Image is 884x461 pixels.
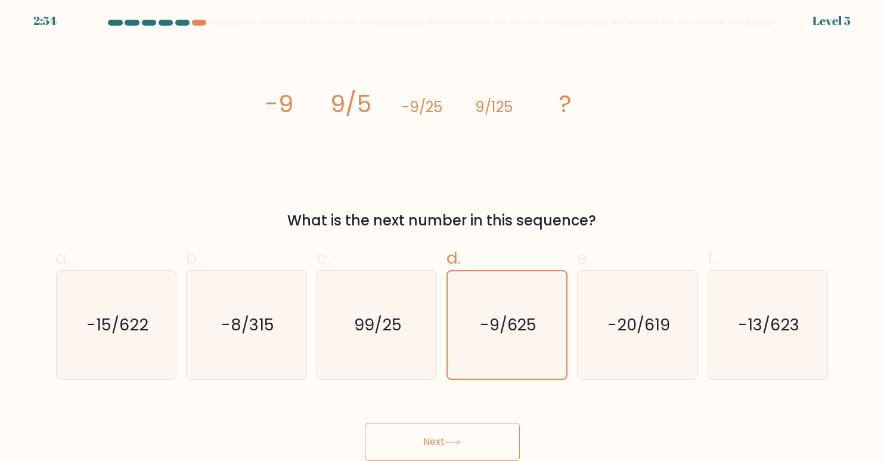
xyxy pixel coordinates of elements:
text: -15/622 [86,313,148,336]
div: Level 5 [812,12,851,30]
tspan: 9/5 [330,87,371,120]
span: a. [56,246,70,270]
span: d. [446,246,461,270]
div: 2:54 [33,12,57,30]
text: -9/625 [480,314,536,336]
button: Next [365,423,520,461]
tspan: 9/125 [474,97,512,117]
text: -8/315 [221,313,274,336]
tspan: -9/25 [402,97,442,117]
text: 99/25 [354,313,402,336]
span: c. [317,246,330,270]
span: f. [708,246,716,270]
text: -13/623 [738,313,799,336]
tspan: -9 [265,87,293,120]
span: e. [577,246,590,270]
tspan: ? [559,87,571,120]
span: b. [186,246,200,270]
div: What is the next number in this sequence? [63,210,821,231]
text: -20/619 [607,313,670,336]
